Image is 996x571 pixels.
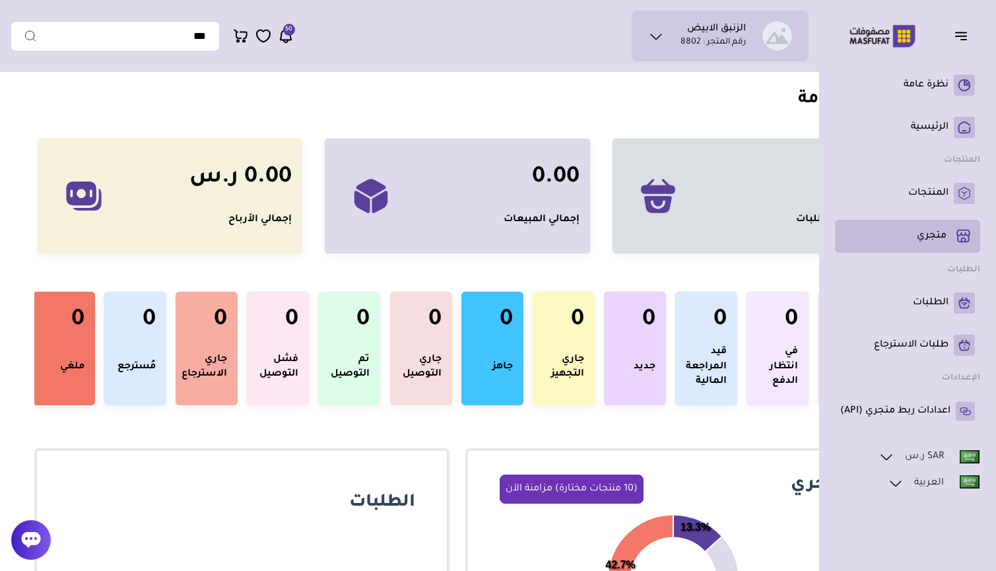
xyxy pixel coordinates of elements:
h1: الزنبق الابيض [687,23,746,36]
h3: 0.00 ر.س [189,165,292,191]
a: الطلبات [840,292,975,314]
div: قيد المراجعة المالية [686,345,727,389]
strong: المنتجات [944,156,980,165]
div: جاهز [492,345,513,389]
p: الطلبات [61,492,423,515]
div: فشل التوصيل [257,345,298,389]
div: جديد [634,345,655,389]
p: اعدادات ربط متجري (API) [840,405,950,418]
div: جاري التجهيز [543,345,584,389]
strong: الإعدادات [942,374,980,383]
div: في انتظار الدفع [757,345,798,389]
div: تم التوصيل [329,345,370,389]
p: نظرة عامة [904,79,948,92]
h3: 0 [143,308,156,334]
p: متجري [673,475,855,504]
div: جاري الاسترجاع [182,345,227,389]
strong: نظرة عامة [798,90,880,109]
span: 50 [285,24,292,36]
a: نظرة عامة [840,75,975,96]
h3: 0 [214,308,227,334]
img: Eng [960,450,979,463]
a: المنتجات [840,183,975,204]
a: SAR ر.س [878,448,980,465]
strong: الطلبات [947,265,980,275]
div: مُسترجع [117,345,156,389]
div: إجمالي الطلبات [796,213,867,227]
a: الرئيسية [840,117,975,138]
h3: 0 [71,308,84,334]
h3: 0 [356,308,370,334]
h3: 0 [285,308,298,334]
p: رقم المتجر : 8802 [681,36,746,50]
h3: 0.00 [532,165,580,191]
a: 50 [278,28,294,44]
h3: 0 [428,308,442,334]
img: الزنبق الابيض [762,21,792,51]
p: الطلبات [913,296,948,310]
button: (10 منتجات مختارة) مزامنة الآن [500,475,644,504]
h3: 0 [500,308,513,334]
p: طلبات الاسترجاع [874,339,948,352]
h3: 0 [714,308,727,334]
div: إجمالي الأرباح [228,213,292,227]
h3: 0 [642,308,655,334]
img: Logo [840,23,925,49]
p: المنتجات [908,187,948,200]
h3: 0 [571,308,584,334]
a: طلبات الاسترجاع [840,335,975,356]
a: العربية [887,475,980,492]
a: متجري [840,225,975,248]
a: اعدادات ربط متجري (API) [840,401,975,422]
div: جاري التوصيل [401,345,442,389]
p: الرئيسية [911,121,948,134]
p: متجري [917,230,946,243]
div: إجمالي المبيعات [504,213,580,227]
div: ملغي [60,345,84,389]
h3: 0 [785,308,798,334]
